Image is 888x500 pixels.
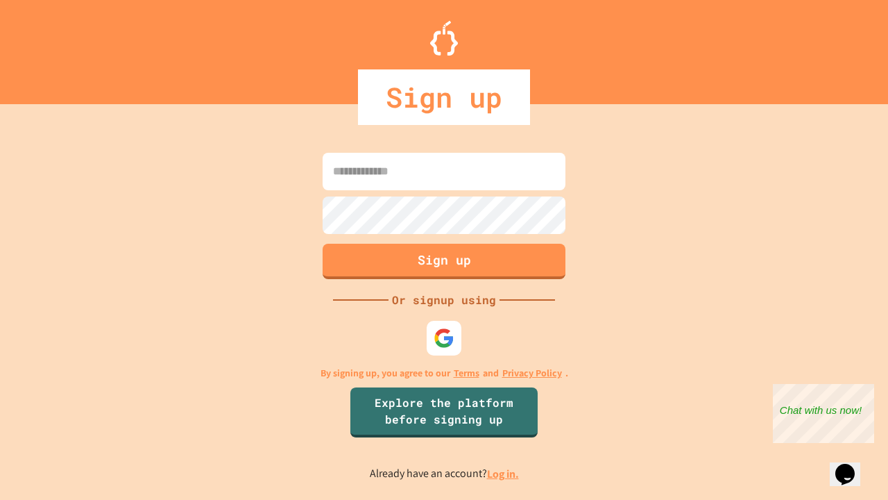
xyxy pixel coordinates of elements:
img: google-icon.svg [434,328,454,349]
img: Logo.svg [430,21,458,56]
a: Log in. [487,467,519,481]
a: Privacy Policy [502,366,562,381]
p: By signing up, you agree to our and . [321,366,568,381]
div: Or signup using [388,292,499,308]
iframe: chat widget [773,384,874,443]
a: Explore the platform before signing up [350,387,538,437]
p: Already have an account? [370,465,519,483]
button: Sign up [323,244,565,279]
a: Terms [454,366,479,381]
div: Sign up [358,69,530,125]
iframe: chat widget [830,444,874,486]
